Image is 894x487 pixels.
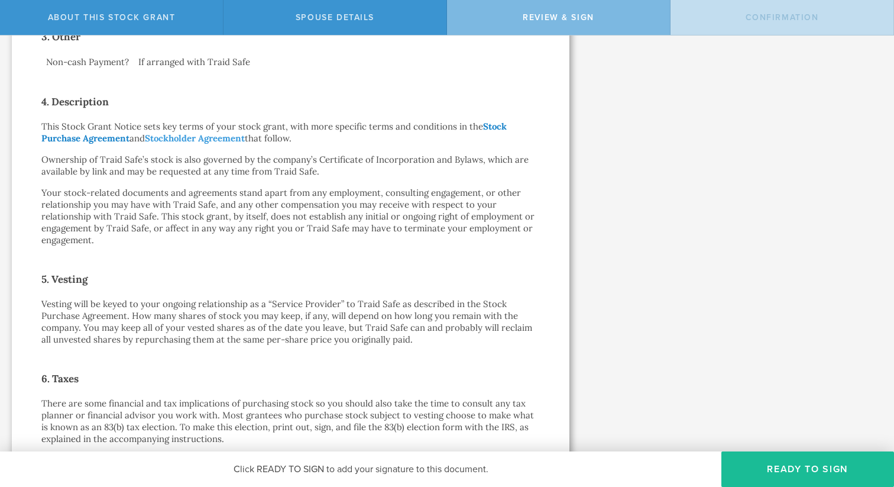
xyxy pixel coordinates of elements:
[41,92,540,111] h2: 4. Description
[41,398,540,445] p: There are some financial and tax implications of purchasing stock so you should also take the tim...
[41,121,507,144] a: Stock Purchase Agreement
[41,154,540,178] p: Ownership of Traid Safe’s stock is also governed by the company’s Certificate of Incorporation an...
[41,27,540,46] h2: 3. Other
[41,187,540,246] p: Your stock-related documents and agreements stand apart from any employment, consulting engagemen...
[134,56,540,69] td: If arranged with Traid Safe
[234,463,488,475] span: Click READY TO SIGN to add your signature to this document.
[721,451,894,487] button: Ready to Sign
[145,133,245,144] a: Stockholder Agreement
[41,121,540,144] p: This Stock Grant Notice sets key terms of your stock grant, with more specific terms and conditio...
[48,12,176,22] span: About this stock grant
[41,270,540,289] h2: 5. Vesting
[41,298,540,346] p: Vesting will be keyed to your ongoing relationship as a “Service Provider” to Traid Safe as descr...
[41,369,540,388] h2: 6. Taxes
[523,12,594,22] span: Review & Sign
[296,12,374,22] span: Spouse Details
[41,56,134,69] td: Non-cash Payment?
[746,12,819,22] span: Confirmation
